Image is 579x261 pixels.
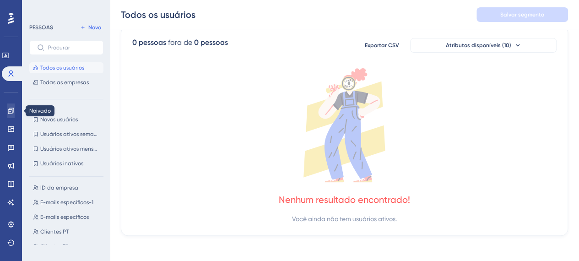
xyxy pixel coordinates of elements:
button: Usuários inativos [29,158,103,169]
button: E-mails específicos-1 [29,197,109,208]
font: pessoas [139,38,166,47]
font: Novos usuários [40,116,78,123]
font: Usuários ativos semanais [40,131,104,137]
font: 0 [194,38,199,47]
font: fora de [168,38,192,47]
font: Clientes PT [40,228,69,235]
button: Usuários ativos semanais [29,129,103,140]
font: Todos os usuários [121,9,195,20]
button: Novo [78,22,103,33]
button: Exportar CSV [359,38,405,53]
font: Você ainda não tem usuários ativos. [292,215,397,223]
font: Todos os usuários [40,65,84,71]
font: Salvar segmento [500,11,544,18]
font: Clientes ES [40,243,69,250]
font: Todas as empresas [40,79,89,86]
button: Salvar segmento [476,7,568,22]
font: Novo [88,24,101,31]
button: Clientes ES [29,241,109,252]
button: Novos usuários [29,114,103,125]
font: 0 [132,38,137,47]
button: Atributos disponíveis (10) [410,38,557,53]
font: Usuários ativos mensais [40,146,101,152]
font: Exportar CSV [365,42,399,49]
font: Nenhum resultado encontrado! [279,194,410,205]
font: Atributos disponíveis (10) [446,42,511,49]
button: E-mails específicos [29,212,109,223]
font: ID da empresa [40,185,78,191]
button: Clientes PT [29,226,109,237]
font: Usuários inativos [40,160,83,167]
font: E-mails específicos-1 [40,199,93,206]
font: pessoas [200,38,228,47]
button: Todas as empresas [29,77,103,88]
button: ID da empresa [29,182,109,193]
button: Todos os usuários [29,62,103,73]
font: E-mails específicos [40,214,89,220]
font: PESSOAS [29,24,53,31]
button: Usuários ativos mensais [29,143,103,154]
input: Procurar [48,44,96,51]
